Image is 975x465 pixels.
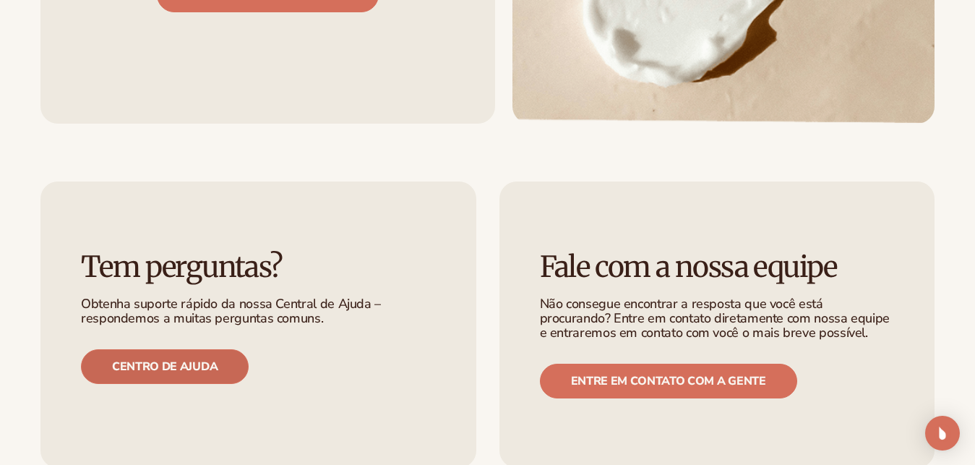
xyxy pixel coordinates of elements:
[540,364,797,398] a: Entre em contato com a gente
[81,349,249,384] a: Centro de ajuda
[540,297,895,340] p: Não consegue encontrar a resposta que você está procurando? Entre em contato diretamente com noss...
[81,297,436,326] p: Obtenha suporte rápido da nossa Central de Ajuda – respondemos a muitas perguntas comuns.
[81,251,436,283] h3: Tem perguntas?
[925,416,960,451] div: Aberto Intercom Messenger
[540,251,895,283] h3: Fale com a nossa equipe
